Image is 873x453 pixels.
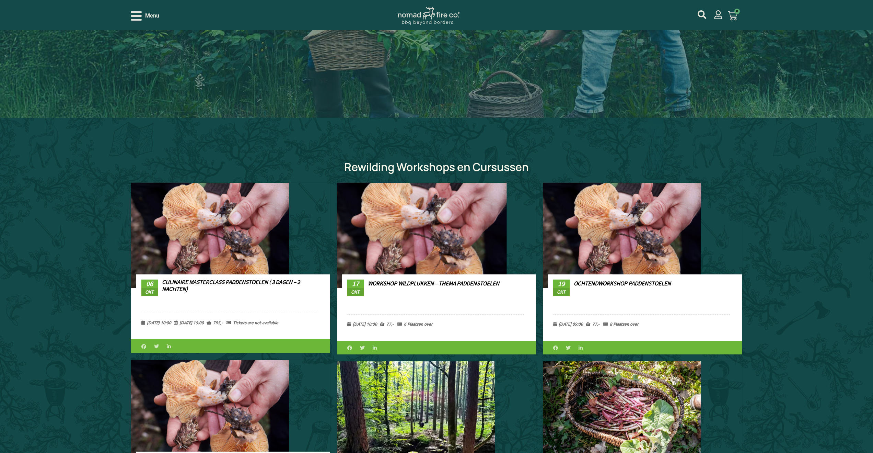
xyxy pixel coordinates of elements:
[174,320,204,325] span: [DATE] 15:00
[553,321,583,327] span: [DATE] 09:00
[325,175,507,296] img: cursus wildplukken 2
[141,288,158,296] span: okt
[603,321,639,327] span: 8 Plaatsen over
[131,161,742,172] h2: Rewilding Workshops en Cursussen
[226,320,278,325] span: Tickets are not available
[734,9,740,14] span: 0
[131,183,289,288] img: cursus wildplukken 2
[131,10,159,22] div: Open/Close Menu
[162,278,300,293] a: Culinaire Masterclass Paddenstoelen ( 3 dagen – 2 nachten)
[141,320,171,325] span: [DATE] 10:00
[347,280,364,288] span: 17
[553,288,570,296] span: okt
[398,7,459,25] img: Nomad Logo
[720,7,746,25] a: 0
[347,321,377,327] span: [DATE] 10:00
[397,321,433,327] span: 6 Plaatsen over
[714,10,723,19] a: mijn account
[543,183,701,288] img: cursus wildplukken 2
[553,280,570,288] span: 19
[145,12,159,20] span: Menu
[368,280,499,287] a: Workshop Wildplukken – Thema Paddenstoelen
[141,280,158,288] span: 06
[698,10,706,19] a: mijn account
[574,280,671,287] a: Ochtendworkshop Paddenstoelen
[347,288,364,296] span: okt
